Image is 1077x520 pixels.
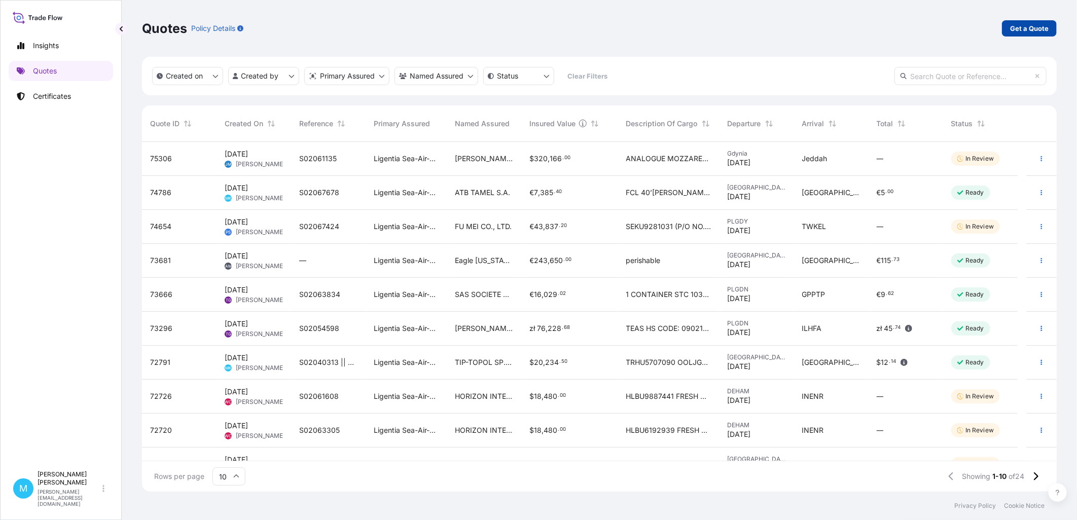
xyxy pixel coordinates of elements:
span: [DATE] [225,455,248,465]
p: Ready [965,358,984,366]
span: € [530,257,534,264]
button: Sort [700,118,712,130]
span: [GEOGRAPHIC_DATA] [728,183,786,192]
span: . [886,292,888,295]
button: Sort [895,118,908,130]
span: Gdynia [728,150,786,158]
span: [DATE] [225,353,248,363]
span: TWKEL [802,221,827,232]
span: [GEOGRAPHIC_DATA] [802,188,860,198]
span: 76 [537,325,546,332]
span: 480 [544,427,558,434]
span: 62 [888,292,894,295]
span: 73666 [150,289,172,300]
span: — [877,459,884,469]
span: , [538,189,541,196]
p: In Review [965,392,994,400]
span: 7 [534,189,538,196]
span: $ [530,155,534,162]
span: 320 [534,155,548,162]
span: , [542,427,544,434]
span: [DATE] [728,192,751,202]
span: [DATE] [225,251,248,261]
span: Quote ID [150,119,179,129]
a: Certificates [9,86,113,106]
span: [PERSON_NAME] [236,160,285,168]
span: WC [225,431,232,441]
span: [PERSON_NAME] GOODS GULF BROKERAGE SPC [GEOGRAPHIC_DATA] [455,154,513,164]
p: Primary Assured [320,71,375,81]
span: S02063305 [299,425,340,435]
span: [PERSON_NAME] [PERSON_NAME] [455,323,513,333]
p: Clear Filters [568,71,608,81]
span: [DATE] [728,259,751,270]
span: 00 [565,258,571,262]
span: [DATE] [225,149,248,159]
span: TG [226,295,231,305]
span: 43 [534,223,544,230]
p: Ready [965,290,984,299]
span: 350 [544,461,557,468]
span: 50 [561,360,567,363]
span: Insured Value [530,119,576,129]
span: [DATE] [728,395,751,405]
span: TIP-TOPOL SP. Z O.O. [455,357,513,367]
p: In Review [965,222,994,231]
a: Cookie Notice [1004,502,1045,510]
span: , [548,257,550,264]
span: 73 [894,258,900,262]
span: Reference [299,119,333,129]
span: of 24 [1009,471,1025,481]
span: € [530,223,534,230]
p: [PERSON_NAME] [PERSON_NAME] [38,470,100,487]
a: Privacy Policy [954,502,996,510]
span: [PERSON_NAME] [236,262,285,270]
span: S02040313 || LCL16540 [299,357,357,367]
span: $ [530,461,534,468]
span: . [886,190,887,194]
span: Ligentia Sea-Air-Rail Sp. z o.o. [374,425,439,435]
span: 234 [546,359,559,366]
span: 385 [541,189,554,196]
span: Rows per page [154,471,204,481]
span: 71512 [150,459,169,469]
span: € [877,291,881,298]
span: , [544,359,546,366]
p: [PERSON_NAME][EMAIL_ADDRESS][DOMAIN_NAME] [38,489,100,507]
span: [GEOGRAPHIC_DATA] [728,455,786,463]
span: . [558,292,559,295]
span: SEKU9281031 (P/O NO. BBP-2503) IQF APPLE HALVES SLICES 9MM WITH SKIN, PACKED BY 9KG CARDBOARD BOX... [626,221,711,232]
span: . [559,224,560,228]
span: 00 [560,428,566,431]
span: € [530,291,534,298]
span: 5 [881,189,885,196]
span: [DATE] [225,387,248,397]
span: — [877,154,884,164]
span: [PERSON_NAME] [236,398,285,406]
span: S02025402 [299,459,340,469]
span: [GEOGRAPHIC_DATA] [802,357,860,367]
span: 02 [560,292,566,295]
span: . [559,360,561,363]
span: , [542,393,544,400]
p: Insights [33,41,59,51]
span: ANALOGUE MOZZARELLA CHEESE MODIFIED WITH VEGETABLE OIL CAIU5568280 GROSS WEIGHT: 28340.00 KG NET ... [626,154,711,164]
span: 480 [544,393,558,400]
p: Created on [166,71,203,81]
span: . [558,428,559,431]
span: . [893,326,895,329]
span: DAJAR SPOLKA Z O. O. [455,459,513,469]
p: In Review [965,426,994,434]
span: , [548,155,550,162]
span: [GEOGRAPHIC_DATA] [802,255,860,266]
span: — [877,391,884,401]
span: Eagle [US_STATE] LLC [455,255,513,266]
p: Named Assured [410,71,463,81]
span: 650 [550,257,563,264]
span: $ [530,427,534,434]
span: 45 [884,325,893,332]
span: Ligentia Sea-Air-Rail Sp. z o.o. [374,391,439,401]
span: DEHAM [728,387,786,395]
span: 75306 [150,154,172,164]
span: [DATE] [225,183,248,193]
